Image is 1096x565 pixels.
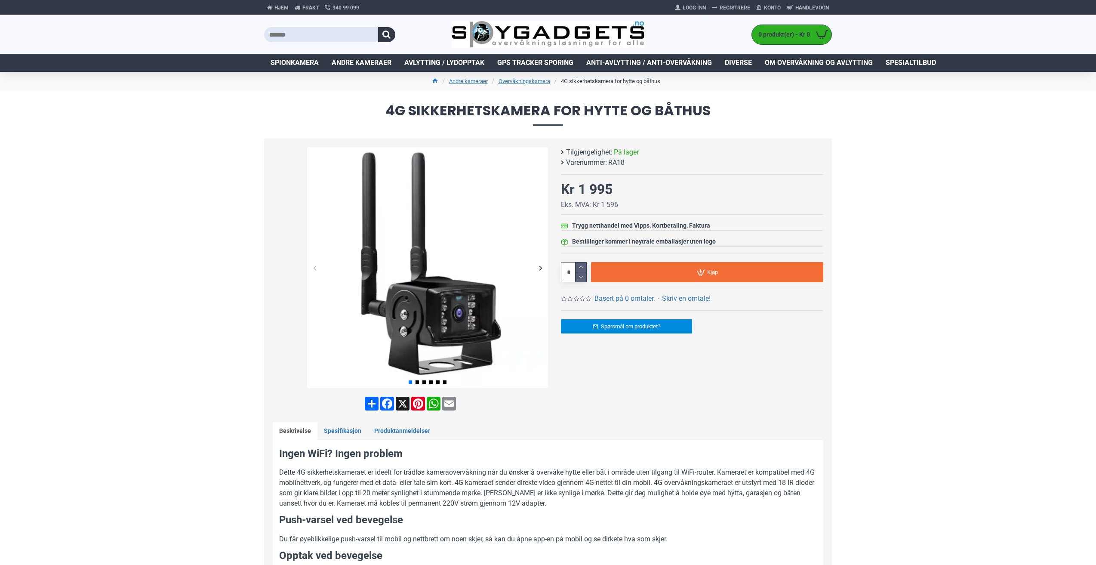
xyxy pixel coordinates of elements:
[561,319,692,333] a: Spørsmål om produktet?
[279,534,817,544] p: Du får øyeblikkelige push-varsel til mobil og nettbrett om noen skjer, så kan du åpne app-en på m...
[452,21,645,49] img: SpyGadgets.no
[658,294,659,303] b: -
[672,1,709,15] a: Logg Inn
[279,513,817,528] h3: Push-varsel ved bevegelse
[572,221,710,230] div: Trygg netthandel med Vipps, Kortbetaling, Faktura
[707,269,718,275] span: Kjøp
[752,25,831,44] a: 0 produkt(er) - Kr 0
[784,1,832,15] a: Handlevogn
[491,54,580,72] a: GPS Tracker Sporing
[279,467,817,509] p: Dette 4G sikkerhetskameraet er ideelt for trådløs kameraovervåkning når du ønsker å overvåke hytt...
[886,58,936,68] span: Spesialtilbud
[271,58,319,68] span: Spionkamera
[264,54,325,72] a: Spionkamera
[274,4,289,12] span: Hjem
[279,549,817,563] h3: Opptak ved bevegelse
[332,58,391,68] span: Andre kameraer
[264,104,832,126] span: 4G sikkerhetskamera for hytte og båthus
[795,4,829,12] span: Handlevogn
[758,54,879,72] a: Om overvåkning og avlytting
[429,380,433,384] span: Go to slide 4
[683,4,706,12] span: Logg Inn
[273,422,317,440] a: Beskrivelse
[572,237,716,246] div: Bestillinger kommer i nøytrale emballasjer uten logo
[443,380,446,384] span: Go to slide 6
[561,179,613,200] div: Kr 1 995
[449,77,488,86] a: Andre kameraer
[426,397,441,411] a: WhatsApp
[410,397,426,411] a: Pinterest
[302,4,319,12] span: Frakt
[753,1,784,15] a: Konto
[709,1,753,15] a: Registrere
[879,54,942,72] a: Spesialtilbud
[662,293,711,304] a: Skriv en omtale!
[580,54,718,72] a: Anti-avlytting / Anti-overvåkning
[566,147,613,157] b: Tilgjengelighet:
[379,397,395,411] a: Facebook
[594,293,655,304] a: Basert på 0 omtaler.
[422,380,426,384] span: Go to slide 3
[764,4,781,12] span: Konto
[364,397,379,411] a: Share
[533,260,548,275] div: Next slide
[325,54,398,72] a: Andre kameraer
[608,157,625,168] span: RA18
[614,147,639,157] span: På lager
[279,447,817,461] h3: Ingen WiFi? Ingen problem
[441,397,457,411] a: Email
[499,77,550,86] a: Overvåkningskamera
[368,422,437,440] a: Produktanmeldelser
[404,58,484,68] span: Avlytting / Lydopptak
[409,380,412,384] span: Go to slide 1
[566,157,607,168] b: Varenummer:
[725,58,752,68] span: Diverse
[395,397,410,411] a: X
[720,4,750,12] span: Registrere
[307,260,322,275] div: Previous slide
[317,422,368,440] a: Spesifikasjon
[765,58,873,68] span: Om overvåkning og avlytting
[398,54,491,72] a: Avlytting / Lydopptak
[436,380,440,384] span: Go to slide 5
[332,4,359,12] span: 940 99 099
[416,380,419,384] span: Go to slide 2
[752,30,812,39] span: 0 produkt(er) - Kr 0
[307,147,548,388] img: 4G sikkerhetskamera for hytte og båthus - SpyGadgets.no
[586,58,712,68] span: Anti-avlytting / Anti-overvåkning
[497,58,573,68] span: GPS Tracker Sporing
[718,54,758,72] a: Diverse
